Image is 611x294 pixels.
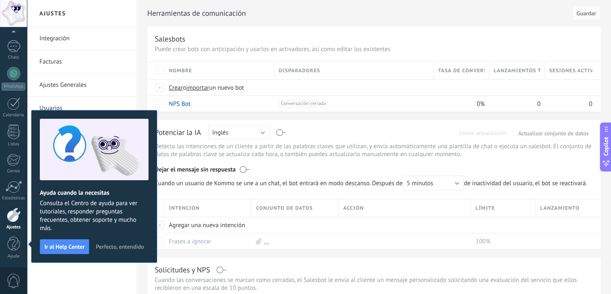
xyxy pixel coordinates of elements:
a: Frases a ignorar [169,238,211,245]
p: Puede crear bots con anticipación y usarlos en activadores, así como editar los existentes [155,45,593,53]
span: Inglés [212,129,229,137]
span: Conversación cerrada [279,100,328,108]
div: Listas [2,142,26,147]
li: Facturas [27,50,136,73]
span: 0% [477,100,485,108]
div: 0 [489,96,541,112]
a: Ajustes Generales [39,73,128,97]
div: 100% [471,233,532,249]
span: Acción [343,204,364,212]
span: Intención [169,204,200,212]
span: Disparadores [279,67,320,75]
span: Sesiones activas [549,67,592,75]
span: 0 [589,100,592,108]
div: Salesbots [155,34,185,44]
span: Ir al Help Center [44,244,85,250]
div: Calendario [2,113,26,118]
div: Ajustes [2,225,26,230]
span: Conjunto de datos [256,204,313,212]
a: Usuarios [39,97,128,120]
button: Guardar [572,5,601,21]
div: Chats [2,55,26,60]
a: NPS Bot [169,100,190,108]
li: Usuarios [27,97,136,120]
span: Consulta el Centro de ayuda para ver tutoriales, responder preguntas frecuentes, obtener soporte ... [40,199,148,233]
div: Correo [2,169,26,174]
p: Cuando las conversaciones se marcan como cerradas, el Salesbot le envía al cliente un mensaje per... [155,276,593,292]
h2: Herramientas de comunicación [147,5,569,22]
span: Perfecto, entendido [96,244,144,250]
a: Integración [39,27,128,50]
div: WhatsApp [2,83,25,91]
li: Integración [27,27,136,50]
div: Estadísticas [2,196,26,201]
span: de inactividad del usuario, el bot se reactivará. [155,176,592,191]
div: Dejar el mensaje sin respuesta [155,160,593,176]
span: Guardar [577,10,596,16]
div: 0% [434,96,485,112]
span: 5 minutos [407,179,433,187]
span: Lanzamiento [540,204,579,212]
li: Ajustes Generales [27,73,136,97]
div: Potenciar la IA [155,127,201,138]
span: un nuevo bot [209,84,244,92]
h2: Ayuda cuando la necesitas [40,189,148,197]
span: Nombre [169,67,192,75]
button: Ir al Help Center [40,239,89,254]
div: Ayuda [2,254,26,259]
span: Tasa de conversión [438,67,485,75]
span: Lanzamientos totales [494,67,540,75]
button: Perfecto, entendido [92,240,148,253]
span: importar [186,84,209,92]
div: 0 [545,96,592,112]
span: Cuando un usuario de Kommo se une a un chat, el bot entrará en modo descanso. Después de [155,176,464,191]
span: 0 [537,100,540,108]
span: Copilot [602,137,610,156]
button: Inglés [208,125,270,139]
a: ... [264,238,269,245]
span: Límite [475,204,495,212]
a: Facturas [39,50,128,73]
div: Solicitudes y NPS [155,265,210,274]
span: 100% [475,238,490,245]
span: o [183,84,186,92]
span: Crear [169,84,183,92]
p: Detecta las intenciones de un cliente a partir de las palabras claves que utilizan, y envía autom... [155,142,593,158]
button: 5 minutos [402,176,464,191]
div: Agregar una nueva intención [165,217,248,233]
